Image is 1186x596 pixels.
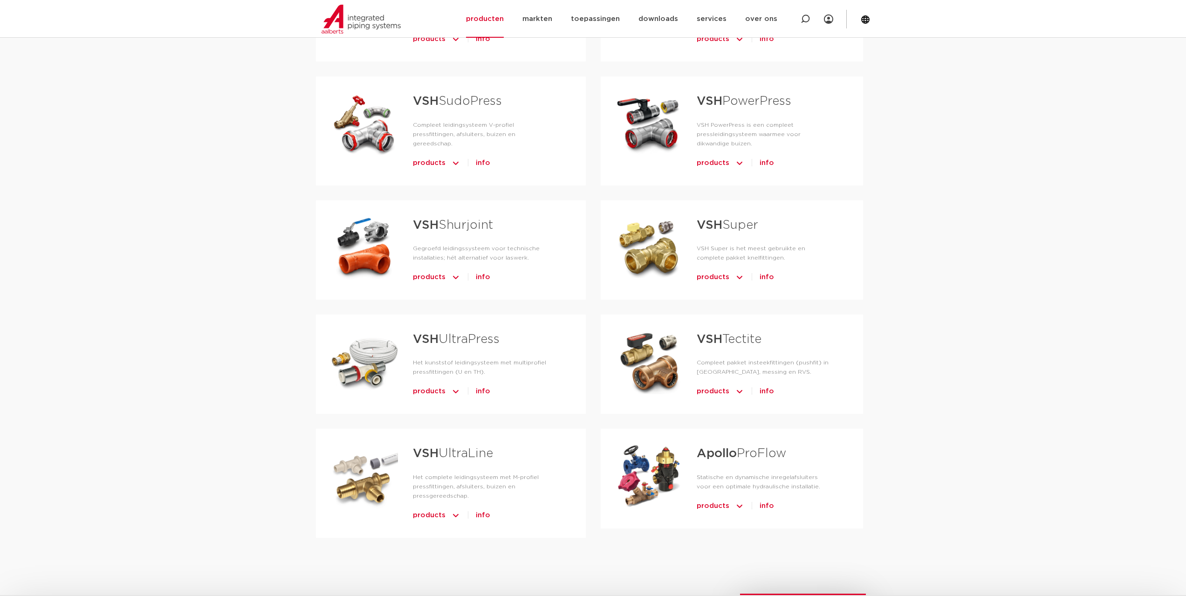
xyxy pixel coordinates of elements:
[476,508,490,523] a: info
[413,473,556,500] p: Het complete leidingsysteem met M-profiel pressfittingen, afsluiters, buizen en pressgereedschap.
[735,270,744,285] img: icon-chevron-up-1.svg
[697,156,729,171] span: products
[697,244,833,262] p: VSH Super is het meest gebruikte en complete pakket knelfittingen.
[697,219,722,231] strong: VSH
[451,156,460,171] img: icon-chevron-up-1.svg
[697,333,761,345] a: VSHTectite
[451,32,460,47] img: icon-chevron-up-1.svg
[413,95,502,107] a: VSHSudoPress
[735,32,744,47] img: icon-chevron-up-1.svg
[413,219,493,231] a: VSHShurjoint
[476,32,490,47] a: info
[697,270,729,285] span: products
[697,32,729,47] span: products
[413,447,439,459] strong: VSH
[451,508,460,523] img: icon-chevron-up-1.svg
[697,95,791,107] a: VSHPowerPress
[413,508,446,523] span: products
[697,499,729,514] span: products
[413,358,556,377] p: Het kunststof leidingsysteem met multiprofiel pressfittingen (U en TH).
[735,499,744,514] img: icon-chevron-up-1.svg
[413,333,500,345] a: VSHUltraPress
[735,156,744,171] img: icon-chevron-up-1.svg
[451,270,460,285] img: icon-chevron-up-1.svg
[760,270,774,285] a: info
[413,219,439,231] strong: VSH
[413,32,446,47] span: products
[413,333,439,345] strong: VSH
[697,384,729,399] span: products
[476,156,490,171] a: info
[413,270,446,285] span: products
[697,447,737,459] strong: Apollo
[413,384,446,399] span: products
[760,32,774,47] a: info
[413,120,556,148] p: Compleet leidingsysteem V-profiel pressfittingen, afsluiters, buizen en gereedschap.
[760,156,774,171] a: info
[413,95,439,107] strong: VSH
[697,358,833,377] p: Compleet pakket insteekfittingen (pushfit) in [GEOGRAPHIC_DATA], messing en RVS.
[735,384,744,399] img: icon-chevron-up-1.svg
[476,384,490,399] a: info
[413,447,493,459] a: VSHUltraLine
[697,95,722,107] strong: VSH
[451,384,460,399] img: icon-chevron-up-1.svg
[760,499,774,514] a: info
[697,333,722,345] strong: VSH
[476,270,490,285] a: info
[697,473,833,491] p: Statische en dynamische inregelafsluiters voor een optimale hydraulische installatie.
[697,219,758,231] a: VSHSuper
[697,447,786,459] a: ApolloProFlow
[413,156,446,171] span: products
[413,244,556,262] p: Gegroefd leidingssysteem voor technische installaties; hét alternatief voor laswerk.
[697,120,833,148] p: VSH PowerPress is een compleet pressleidingsysteem waarmee voor dikwandige buizen.
[760,384,774,399] a: info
